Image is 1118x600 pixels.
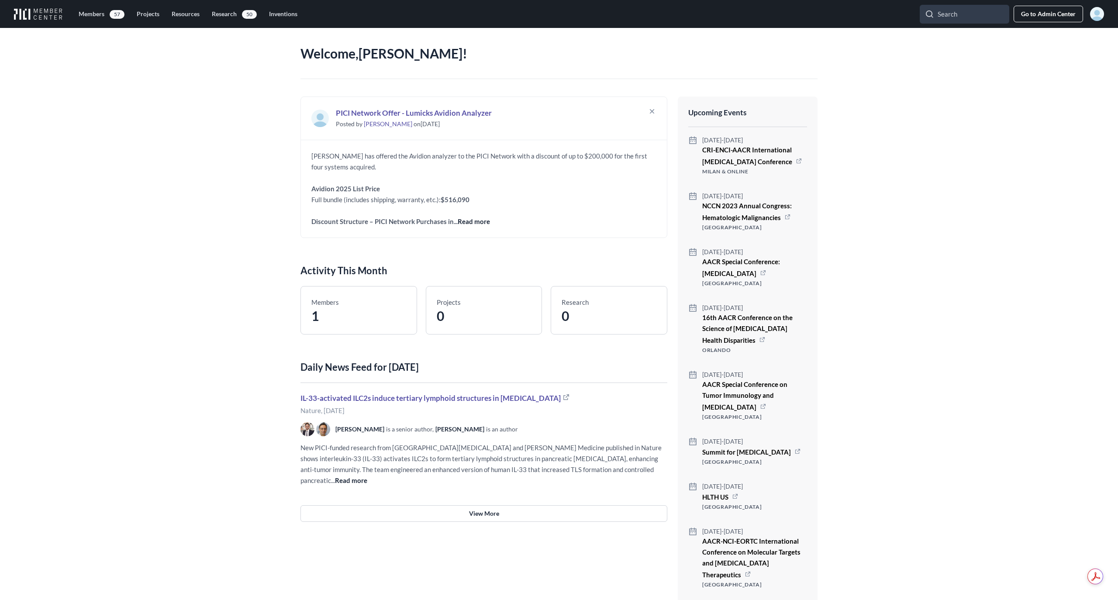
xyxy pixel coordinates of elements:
p: Milan & Online [702,167,807,176]
img: taha-merghoub.jpg [316,422,330,436]
span: is a senior author , [386,425,434,434]
a: IL-33-activated ILC2s induce tertiary lymphoid structures in [MEDICAL_DATA] [300,393,570,403]
a: Go toAdmin Center [1014,6,1083,22]
a: NCCN 2023 Annual Congress: Hematologic Malignancies [702,202,792,221]
a: Projects [437,298,461,306]
a: PICI Network Offer - Lumicks Avidion Analyzer [336,107,648,118]
a: Inventions [264,6,303,22]
p: [DATE]-[DATE] [702,527,807,536]
p: [DATE]-[DATE] [702,248,807,256]
a: [PERSON_NAME] [364,120,412,128]
p: [GEOGRAPHIC_DATA] [702,223,807,232]
img: Balachandran_170515_09.JPG [300,422,314,436]
a: Members57 [73,6,130,22]
p: [DATE]-[DATE] [702,192,807,200]
a: AACR-NCI-EORTC International Conference on Molecular Targets and [MEDICAL_DATA] Therapeutics [702,537,801,579]
a: Projects [131,6,165,22]
span: Posted by on [DATE] [336,120,440,128]
a: Members [311,298,339,306]
p: [DATE]-[DATE] [702,437,801,446]
p: Nature, [DATE] [300,405,667,416]
p: Upcoming Events [688,107,807,127]
a: Read more [458,217,490,225]
span: Go to [1021,10,1038,18]
span: 50 [242,10,257,19]
a: AACR Special Conference on Tumor Immunology and [MEDICAL_DATA] [702,380,787,411]
h2: Activity This Month [300,264,667,277]
a: View More [300,505,667,522]
p: 0 [437,308,531,324]
p: [DATE]-[DATE] [702,136,807,145]
p: [GEOGRAPHIC_DATA] [702,413,807,421]
a: HLTH US [702,493,728,501]
b: Discount Structure – PICI Network Purchases in... [311,217,490,225]
a: Read more [335,476,367,484]
p: [GEOGRAPHIC_DATA] [702,580,807,589]
p: [DATE]-[DATE] [702,370,807,379]
a: 16th AACR Conference on the Science of [MEDICAL_DATA] Health Disparities [702,314,793,344]
p: 1 [311,308,406,324]
h1: Welcome, [PERSON_NAME] ! [300,45,818,61]
a: AACR Special Conference: [MEDICAL_DATA] [702,258,780,277]
input: Search [920,5,1009,24]
p: [DATE]-[DATE] [702,482,762,491]
a: CRI-ENCI-AACR International [MEDICAL_DATA] Conference [702,146,792,166]
p: [GEOGRAPHIC_DATA] [702,458,801,466]
a: Research [562,298,589,306]
p: Orlando [702,346,807,355]
h1: Daily News Feed for [DATE] [300,361,667,383]
p: [PERSON_NAME] has offered the Avidion analyzer to the PICI Network with a discount of up to $200,... [311,151,656,172]
span: 57 [110,10,124,19]
b: Avidion 2025 List Price [311,185,380,193]
span: is an author [486,425,518,434]
span: Admin Center [1038,10,1076,18]
p: New PICI-funded research from [GEOGRAPHIC_DATA][MEDICAL_DATA] and [PERSON_NAME] Medicine publishe... [300,442,667,486]
p: [GEOGRAPHIC_DATA] [702,279,807,288]
a: [PERSON_NAME] [435,425,484,433]
p: [DATE]-[DATE] [702,303,807,312]
img: Workflow [14,8,62,20]
p: Full bundle (includes shipping, warranty, etc.): [311,194,656,205]
b: $516,090 [441,196,469,203]
p: [GEOGRAPHIC_DATA] [702,503,762,511]
a: [PERSON_NAME] [335,425,384,433]
a: Resources [166,6,205,22]
p: 0 [562,308,656,324]
a: Summit for [MEDICAL_DATA] [702,448,791,456]
a: Research50 [207,6,262,22]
